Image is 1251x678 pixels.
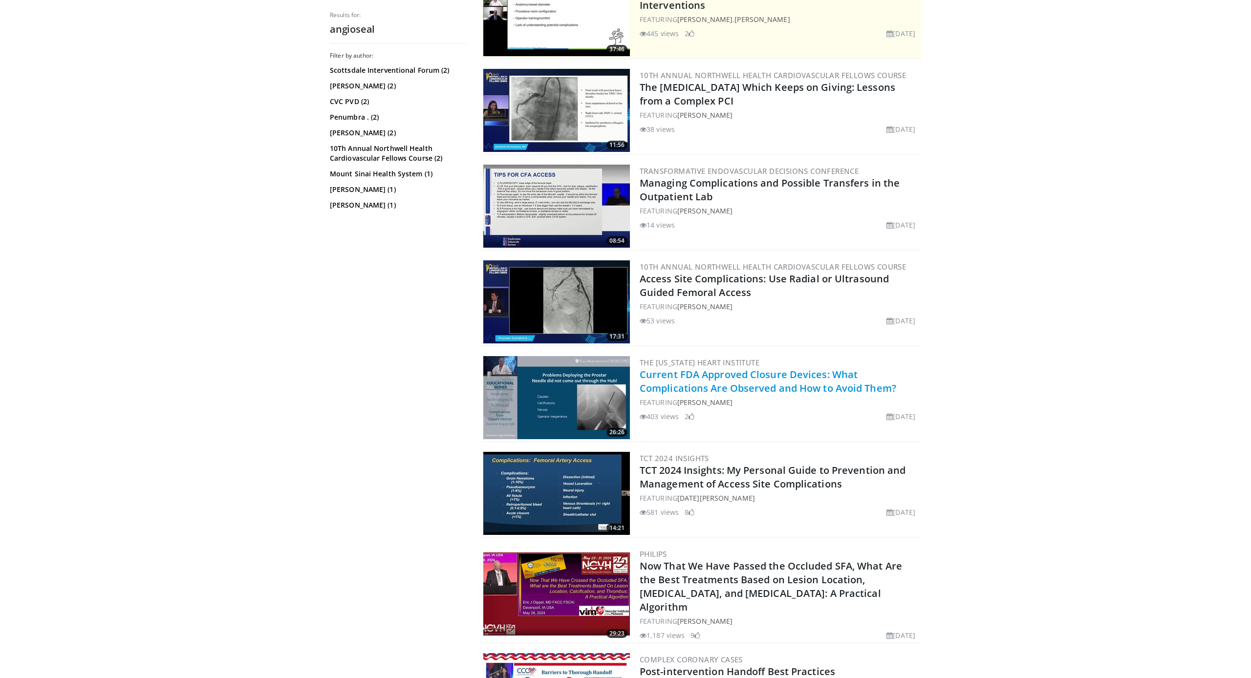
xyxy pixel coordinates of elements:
[886,411,915,422] li: [DATE]
[677,302,733,311] a: [PERSON_NAME]
[330,65,464,75] a: Scottsdale Interventional Forum (2)
[886,507,915,517] li: [DATE]
[640,559,902,614] a: Now That We Have Passed the Occluded SFA, What Are the Best Treatments Based on Lesion Location, ...
[483,356,630,439] a: 26:26
[330,144,464,163] a: 10Th Annual Northwell Health Cardiovascular Fellows Course (2)
[640,272,889,299] a: Access Site Complications: Use Radial or Ultrasound Guided Femoral Access
[690,630,700,640] li: 9
[640,665,835,678] a: Post-intervention Handoff Best Practices
[640,358,759,367] a: The [US_STATE] Heart Institute
[606,524,627,532] span: 14:21
[640,368,896,395] a: Current FDA Approved Closure Devices: What Complications Are Observed and How to Avoid Them?
[483,260,630,343] img: d473a8ca-afca-43a3-90da-0f9050a04fdd.300x170_q85_crop-smart_upscale.jpg
[606,629,627,638] span: 29:23
[483,356,630,439] img: 2f9a40e2-7128-485b-abee-ac8acfd077ce.300x170_q85_crop-smart_upscale.jpg
[640,397,919,407] div: FEATURING
[677,15,733,24] a: [PERSON_NAME]
[330,23,467,36] h2: angioseal
[640,411,679,422] li: 403 views
[677,110,733,120] a: [PERSON_NAME]
[640,14,919,24] div: FEATURING ,
[886,316,915,326] li: [DATE]
[640,549,667,559] a: Philips
[640,70,906,80] a: 10th Annual Northwell Health Cardiovascular Fellows Course
[330,128,464,138] a: [PERSON_NAME] (2)
[886,28,915,39] li: [DATE]
[640,176,900,203] a: Managing Complications and Possible Transfers in the Outpatient Lab
[330,169,464,179] a: Mount Sinai Health System (1)
[677,206,733,215] a: [PERSON_NAME]
[640,493,919,503] div: FEATURING
[640,220,675,230] li: 14 views
[677,493,755,503] a: [DATE][PERSON_NAME]
[640,124,675,134] li: 38 views
[886,220,915,230] li: [DATE]
[330,112,464,122] a: Penumbra . (2)
[640,110,919,120] div: FEATURING
[606,332,627,341] span: 17:31
[483,552,630,636] img: af3be4c5-8155-4493-8147-62dbd8eab5a2.png.300x170_q85_crop-smart_upscale.png
[483,452,630,535] img: ad24d5f8-8ddb-4480-be1f-86f92958c549.300x170_q85_crop-smart_upscale.jpg
[886,630,915,640] li: [DATE]
[640,616,919,626] div: FEATURING
[640,262,906,272] a: 10th Annual Northwell Health Cardiovascular Fellows Course
[606,428,627,437] span: 26:26
[483,69,630,152] img: 3a2e37b9-60b2-49c8-9442-c12b2e0e48a0.300x170_q85_crop-smart_upscale.jpg
[640,301,919,312] div: FEATURING
[677,616,733,626] a: [PERSON_NAME]
[483,69,630,152] a: 11:56
[606,45,627,54] span: 37:46
[483,552,630,636] a: 29:23
[640,655,743,664] a: Complex Coronary Cases
[640,81,895,107] a: The [MEDICAL_DATA] Which Keeps on Giving: Lessons from a Complex PCI
[734,15,790,24] a: [PERSON_NAME]
[685,28,694,39] li: 2
[677,398,733,407] a: [PERSON_NAME]
[483,165,630,248] img: bafc169c-e6a7-47a8-81a9-1d24c950e1f0.300x170_q85_crop-smart_upscale.jpg
[330,11,467,19] p: Results for:
[483,452,630,535] a: 14:21
[640,316,675,326] li: 53 views
[640,464,906,490] a: TCT 2024 Insights: My Personal Guide to Prevention and Management of Access Site Complications
[606,141,627,149] span: 11:56
[640,507,679,517] li: 581 views
[640,206,919,216] div: FEATURING
[330,97,464,106] a: CVC PVD (2)
[640,630,685,640] li: 1,187 views
[640,453,709,463] a: TCT 2024 Insights
[640,28,679,39] li: 445 views
[330,52,467,60] h3: Filter by author:
[640,166,859,176] a: Transformative Endovascular Decisions Conference
[685,507,694,517] li: 8
[483,165,630,248] a: 08:54
[685,411,694,422] li: 2
[330,185,464,194] a: [PERSON_NAME] (1)
[886,124,915,134] li: [DATE]
[330,200,464,210] a: [PERSON_NAME] (1)
[483,260,630,343] a: 17:31
[606,236,627,245] span: 08:54
[330,81,464,91] a: [PERSON_NAME] (2)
